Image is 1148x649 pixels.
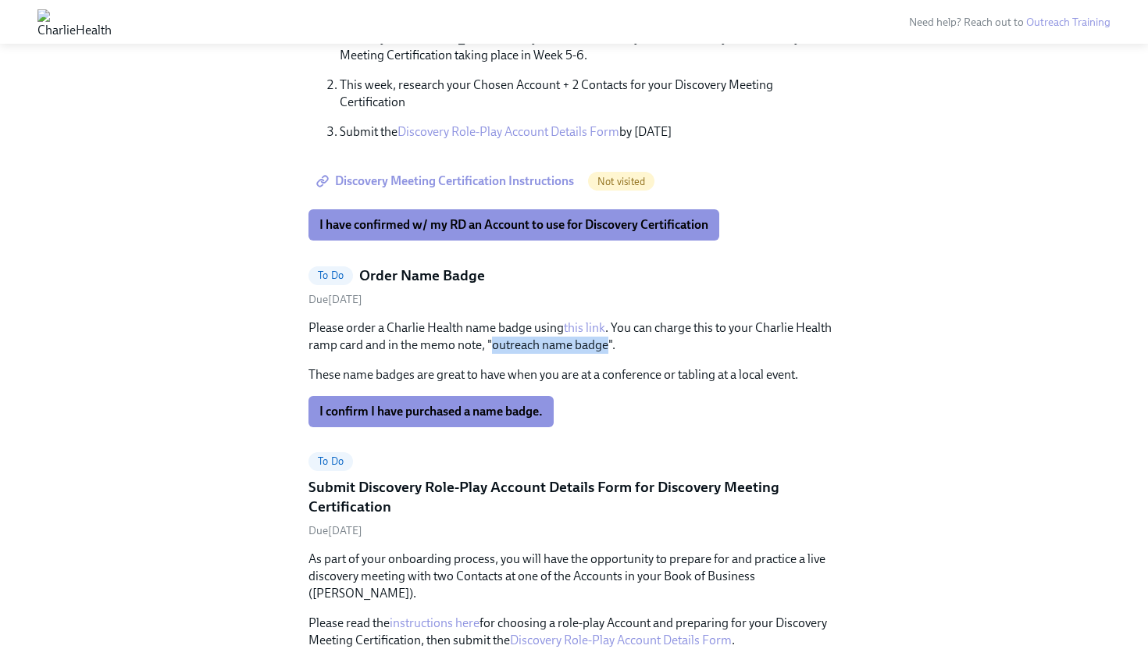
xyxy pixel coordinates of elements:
[564,320,605,335] a: this link
[340,30,840,64] p: Review your [PERSON_NAME] with your RD and identify an Account for your Discovery Meeting Certifi...
[340,77,840,111] p: This week, research your Chosen Account + 2 Contacts for your Discovery Meeting Certification
[588,176,654,187] span: Not visited
[37,9,112,34] img: CharlieHealth
[308,452,840,538] a: To DoSubmit Discovery Role-Play Account Details Form for Discovery Meeting CertificationDue[DATE]
[308,396,554,427] button: I confirm I have purchased a name badge.
[308,269,353,281] span: To Do
[308,319,840,354] p: Please order a Charlie Health name badge using . You can charge this to your Charlie Health ramp ...
[308,209,719,241] button: I have confirmed w/ my RD an Account to use for Discovery Certification
[308,293,362,306] span: Monday, September 1st 2025, 10:00 am
[308,366,840,383] p: These name badges are great to have when you are at a conference or tabling at a local event.
[340,123,840,141] p: Submit the by [DATE]
[359,266,485,286] h5: Order Name Badge
[308,524,362,537] span: Friday, August 29th 2025, 10:00 am
[308,615,840,649] p: Please read the for choosing a role-play Account and preparing for your Discovery Meeting Certifi...
[308,551,840,602] p: As part of your onboarding process, you will have the opportunity to prepare for and practice a l...
[319,404,543,419] span: I confirm I have purchased a name badge.
[510,633,732,647] a: Discovery Role-Play Account Details Form
[390,615,480,630] a: instructions here
[909,16,1111,29] span: Need help? Reach out to
[308,477,840,517] h5: Submit Discovery Role-Play Account Details Form for Discovery Meeting Certification
[1026,16,1111,29] a: Outreach Training
[398,124,619,139] a: Discovery Role-Play Account Details Form
[319,173,574,189] span: Discovery Meeting Certification Instructions
[308,266,840,307] a: To DoOrder Name BadgeDue[DATE]
[308,166,585,197] a: Discovery Meeting Certification Instructions
[308,455,353,467] span: To Do
[319,217,708,233] span: I have confirmed w/ my RD an Account to use for Discovery Certification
